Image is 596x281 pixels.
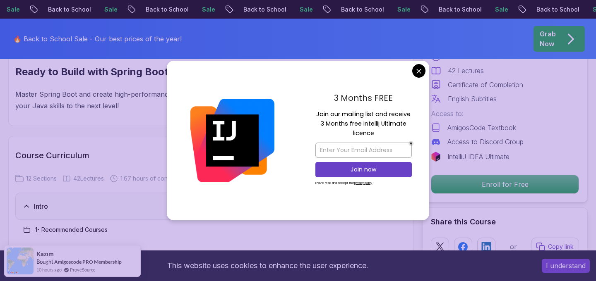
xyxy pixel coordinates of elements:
[531,238,579,256] button: Copy link
[54,259,122,265] a: Amigoscode PRO Membership
[448,66,484,76] p: 42 Lectures
[7,248,34,274] img: provesource social proof notification image
[36,266,62,273] span: 10 hours ago
[36,258,53,265] span: Bought
[70,266,96,273] a: ProveSource
[431,152,441,162] img: jetbrains logo
[26,174,57,183] span: 12 Sections
[98,5,124,14] p: Sale
[34,201,48,211] h3: Intro
[391,5,417,14] p: Sale
[334,5,391,14] p: Back to School
[530,5,586,14] p: Back to School
[15,150,407,161] h2: Course Curriculum
[447,152,509,162] p: IntelliJ IDEA Ultimate
[139,5,195,14] p: Back to School
[35,226,108,234] h3: 1 - Recommended Courses
[431,216,579,228] h2: Share this Course
[488,5,515,14] p: Sale
[548,243,574,251] p: Copy link
[448,94,497,104] p: English Subtitles
[73,174,104,183] span: 42 Lectures
[431,109,579,119] p: Access to:
[36,250,54,257] span: Kazım
[542,259,590,273] button: Accept cookies
[431,175,579,193] p: Enroll for Free
[237,5,293,14] p: Back to School
[447,123,516,133] p: AmigosCode Textbook
[432,5,488,14] p: Back to School
[195,5,222,14] p: Sale
[15,193,407,220] button: Intro2 Lectures
[120,174,178,183] span: 1.67 hours of content
[447,137,524,147] p: Access to Discord Group
[431,175,579,194] button: Enroll for Free
[13,34,182,44] p: 🔥 Back to School Sale - Our best prices of the year!
[6,257,529,275] div: This website uses cookies to enhance the user experience.
[293,5,320,14] p: Sale
[15,65,368,79] h2: Ready to Build with Spring Boot?
[15,88,368,112] p: Master Spring Boot and create high-performance applications with confidence. Get started [DATE] a...
[448,80,523,90] p: Certificate of Completion
[540,29,556,49] p: Grab Now
[510,242,517,252] p: or
[41,5,98,14] p: Back to School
